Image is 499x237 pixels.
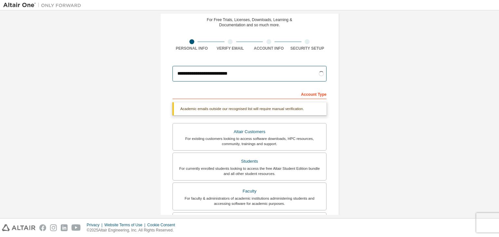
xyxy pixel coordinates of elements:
[71,224,81,231] img: youtube.svg
[173,89,326,99] div: Account Type
[177,157,322,166] div: Students
[104,222,147,228] div: Website Terms of Use
[3,2,84,8] img: Altair One
[50,224,57,231] img: instagram.svg
[288,46,327,51] div: Security Setup
[177,166,322,176] div: For currently enrolled students looking to access the free Altair Student Edition bundle and all ...
[87,222,104,228] div: Privacy
[177,196,322,206] div: For faculty & administrators of academic institutions administering students and accessing softwa...
[147,222,179,228] div: Cookie Consent
[2,224,35,231] img: altair_logo.svg
[207,17,292,28] div: For Free Trials, Licenses, Downloads, Learning & Documentation and so much more.
[39,224,46,231] img: facebook.svg
[177,187,322,196] div: Faculty
[173,102,326,115] div: Academic emails outside our recognised list will require manual verification.
[173,46,211,51] div: Personal Info
[177,136,322,146] div: For existing customers looking to access software downloads, HPC resources, community, trainings ...
[177,127,322,136] div: Altair Customers
[249,46,288,51] div: Account Info
[87,228,179,233] p: © 2025 Altair Engineering, Inc. All Rights Reserved.
[211,46,250,51] div: Verify Email
[61,224,68,231] img: linkedin.svg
